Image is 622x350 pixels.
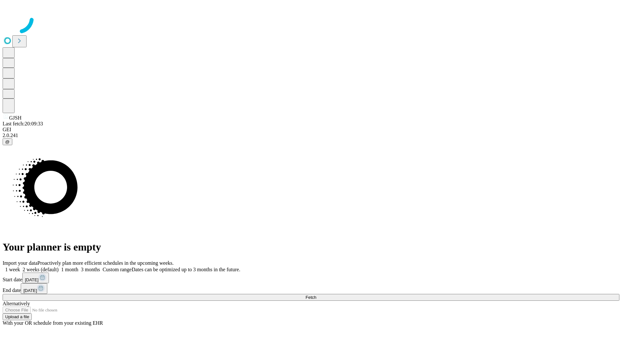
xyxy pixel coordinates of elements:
[3,133,619,138] div: 2.0.241
[3,294,619,301] button: Fetch
[3,121,43,126] span: Last fetch: 20:09:33
[38,260,174,266] span: Proactively plan more efficient schedules in the upcoming weeks.
[23,267,59,272] span: 2 weeks (default)
[23,288,37,293] span: [DATE]
[5,267,20,272] span: 1 week
[61,267,78,272] span: 1 month
[21,283,47,294] button: [DATE]
[25,277,39,282] span: [DATE]
[3,283,619,294] div: End date
[5,139,10,144] span: @
[103,267,132,272] span: Custom range
[132,267,240,272] span: Dates can be optimized up to 3 months in the future.
[9,115,21,121] span: GJSH
[3,260,38,266] span: Import your data
[81,267,100,272] span: 3 months
[3,320,103,326] span: With your OR schedule from your existing EHR
[3,138,12,145] button: @
[3,313,32,320] button: Upload a file
[3,241,619,253] h1: Your planner is empty
[22,273,49,283] button: [DATE]
[3,273,619,283] div: Start date
[3,127,619,133] div: GEI
[3,301,30,306] span: Alternatively
[305,295,316,300] span: Fetch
